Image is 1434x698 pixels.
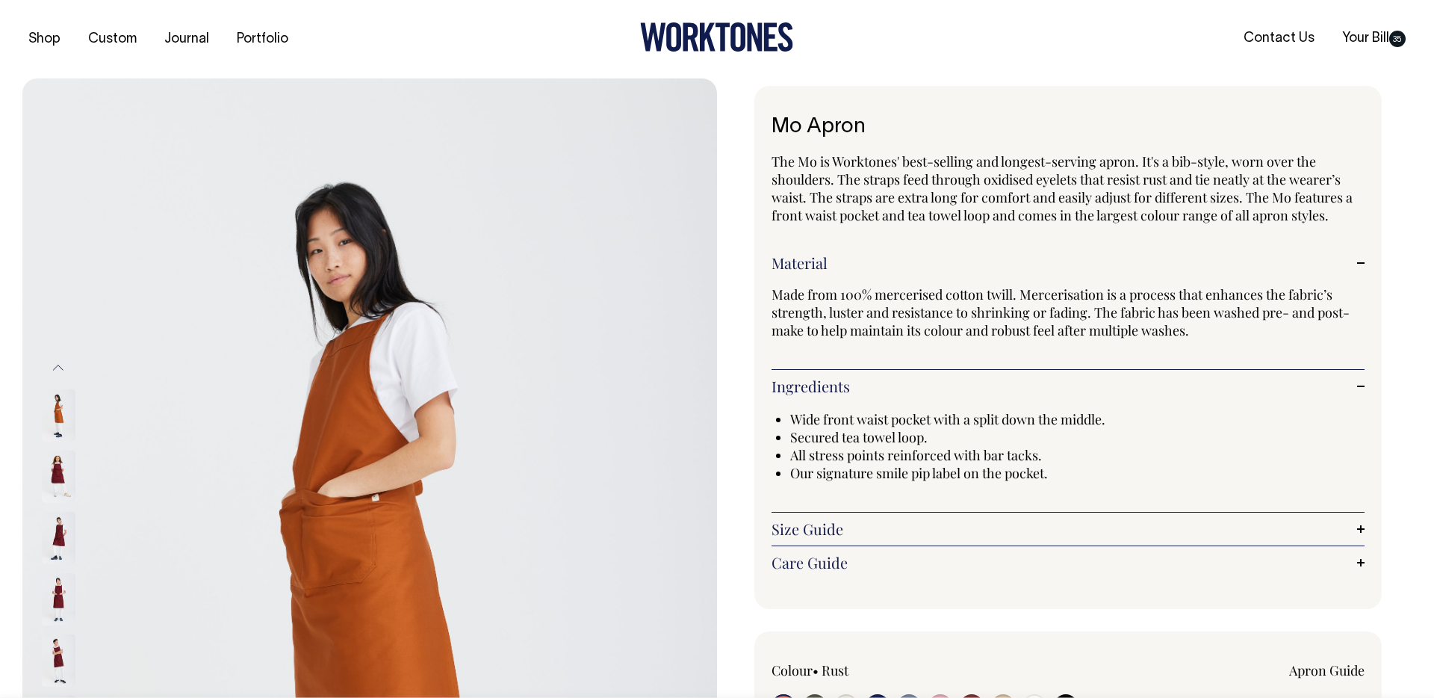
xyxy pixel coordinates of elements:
[813,661,819,679] span: •
[42,634,75,687] img: burgundy
[772,377,1365,395] a: Ingredients
[790,428,928,446] span: Secured tea towel loop.
[1238,26,1320,51] a: Contact Us
[1389,31,1406,47] span: 35
[822,661,848,679] label: Rust
[772,152,1353,224] span: The Mo is Worktones' best-selling and longest-serving apron. It's a bib-style, worn over the shou...
[790,410,1105,428] span: Wide front waist pocket with a split down the middle.
[42,451,75,503] img: burgundy
[1336,26,1412,51] a: Your Bill35
[772,285,1350,339] span: Made from 100% mercerised cotton twill. Mercerisation is a process that enhances the fabric’s str...
[42,573,75,626] img: burgundy
[790,446,1042,464] span: All stress points reinforced with bar tacks.
[1289,661,1365,679] a: Apron Guide
[158,27,215,52] a: Journal
[42,512,75,564] img: burgundy
[772,520,1365,538] a: Size Guide
[47,351,69,385] button: Previous
[772,254,1365,272] a: Material
[231,27,294,52] a: Portfolio
[22,27,66,52] a: Shop
[790,464,1048,482] span: Our signature smile pip label on the pocket.
[772,116,1365,139] h1: Mo Apron
[772,661,1009,679] div: Colour
[42,389,75,442] img: rust
[772,554,1365,572] a: Care Guide
[82,27,143,52] a: Custom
